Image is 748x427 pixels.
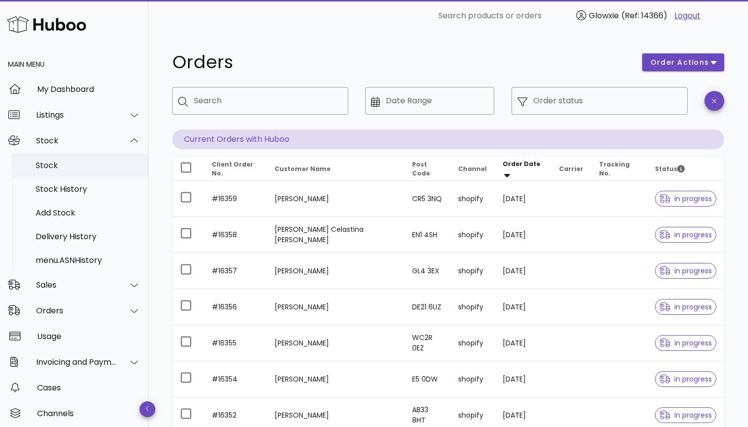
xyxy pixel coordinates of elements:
th: Customer Name [267,157,404,181]
div: Sales [36,280,117,290]
td: [DATE] [495,289,551,325]
span: Status [655,165,685,173]
div: My Dashboard [37,85,140,94]
span: in progress [659,340,712,346]
td: [DATE] [495,181,551,217]
td: #16359 [204,181,267,217]
td: #16354 [204,361,267,397]
span: in progress [659,267,712,274]
td: [DATE] [495,361,551,397]
td: [PERSON_NAME] [267,325,404,361]
td: GL4 3EX [404,253,451,289]
td: EN1 4SH [404,217,451,253]
td: shopify [450,181,495,217]
div: Add Stock [36,208,140,217]
td: shopify [450,325,495,361]
td: [PERSON_NAME] [267,289,404,325]
span: in progress [659,231,712,238]
td: shopify [450,289,495,325]
div: menu.ASNHistory [36,256,140,265]
span: Customer Name [275,165,330,173]
span: Glowxie [589,10,619,21]
span: Channel [458,165,487,173]
th: Tracking No. [591,157,647,181]
th: Order Date: Sorted descending. Activate to remove sorting. [495,157,551,181]
td: [PERSON_NAME] Celastina [PERSON_NAME] [267,217,404,253]
th: Status [647,157,724,181]
td: [PERSON_NAME] [267,253,404,289]
div: Stock [36,136,117,145]
td: [PERSON_NAME] [267,181,404,217]
td: WC2R 0EZ [404,325,451,361]
h1: Orders [172,53,630,71]
span: in progress [659,195,712,202]
td: shopify [450,361,495,397]
th: Post Code [404,157,451,181]
div: Stock History [36,184,140,194]
td: CR5 3NQ [404,181,451,217]
span: in progress [659,412,712,419]
td: [PERSON_NAME] [267,361,404,397]
td: #16358 [204,217,267,253]
td: [DATE] [495,325,551,361]
span: Tracking No. [599,160,630,177]
div: Stock [36,161,140,170]
div: Delivery History [36,232,140,241]
div: Invoicing and Payments [36,357,117,367]
span: Carrier [559,165,583,173]
td: [DATE] [495,253,551,289]
a: Logout [674,10,701,22]
button: order actions [642,53,724,71]
span: order actions [650,57,709,68]
div: Listings [36,110,117,120]
td: #16357 [204,253,267,289]
span: Order Date [503,160,540,168]
div: Channels [37,409,140,418]
td: DE21 6UZ [404,289,451,325]
div: Usage [37,332,140,341]
span: (Ref: 14366) [621,10,667,21]
td: E5 0DW [404,361,451,397]
th: Channel [450,157,495,181]
span: Post Code [412,160,430,177]
p: Current Orders with Huboo [172,129,724,149]
td: shopify [450,217,495,253]
img: Huboo Logo [7,14,86,35]
td: #16356 [204,289,267,325]
th: Carrier [551,157,591,181]
td: shopify [450,253,495,289]
span: in progress [659,303,712,310]
td: [DATE] [495,217,551,253]
div: Orders [36,306,117,315]
th: Client Order No. [204,157,267,181]
span: Client Order No. [212,160,253,177]
div: Cases [37,383,140,392]
span: in progress [659,376,712,383]
td: #16355 [204,325,267,361]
